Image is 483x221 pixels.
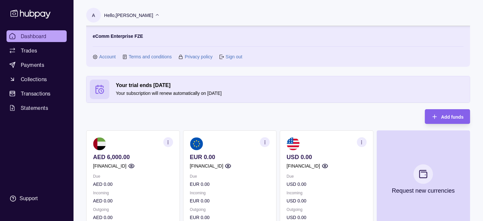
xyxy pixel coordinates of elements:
[21,32,47,40] span: Dashboard
[190,206,270,213] p: Outgoing
[93,154,173,161] p: AED 6,000.00
[93,189,173,197] p: Incoming
[7,88,67,99] a: Transactions
[425,109,470,124] button: Add funds
[93,173,173,180] p: Due
[392,187,455,194] p: Request new currencies
[190,197,270,204] p: EUR 0.00
[93,214,173,221] p: AED 0.00
[92,12,95,19] p: A
[190,162,223,169] p: [FINANCIAL_ID]
[7,73,67,85] a: Collections
[190,154,270,161] p: EUR 0.00
[287,214,367,221] p: USD 0.00
[441,114,463,120] span: Add funds
[185,53,213,60] a: Privacy policy
[116,90,466,97] p: Your subscription will renew automatically on [DATE]
[287,181,367,188] p: USD 0.00
[287,197,367,204] p: USD 0.00
[21,90,51,97] span: Transactions
[21,104,48,112] span: Statements
[7,102,67,114] a: Statements
[93,33,143,40] p: eComm Enterprise FZE
[93,206,173,213] p: Outgoing
[104,12,153,19] p: Hello, [PERSON_NAME]
[287,206,367,213] p: Outgoing
[99,53,116,60] a: Account
[21,75,47,83] span: Collections
[21,61,44,69] span: Payments
[7,59,67,71] a: Payments
[7,192,67,205] a: Support
[7,30,67,42] a: Dashboard
[190,173,270,180] p: Due
[190,214,270,221] p: EUR 0.00
[93,162,127,169] p: [FINANCIAL_ID]
[225,53,242,60] a: Sign out
[116,82,466,89] h2: Your trial ends [DATE]
[287,162,320,169] p: [FINANCIAL_ID]
[287,189,367,197] p: Incoming
[190,189,270,197] p: Incoming
[129,53,172,60] a: Terms and conditions
[93,137,106,150] img: ae
[7,45,67,56] a: Trades
[21,47,37,54] span: Trades
[190,137,203,150] img: eu
[93,181,173,188] p: AED 0.00
[287,173,367,180] p: Due
[287,137,300,150] img: us
[20,195,38,202] div: Support
[190,181,270,188] p: EUR 0.00
[287,154,367,161] p: USD 0.00
[93,197,173,204] p: AED 0.00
